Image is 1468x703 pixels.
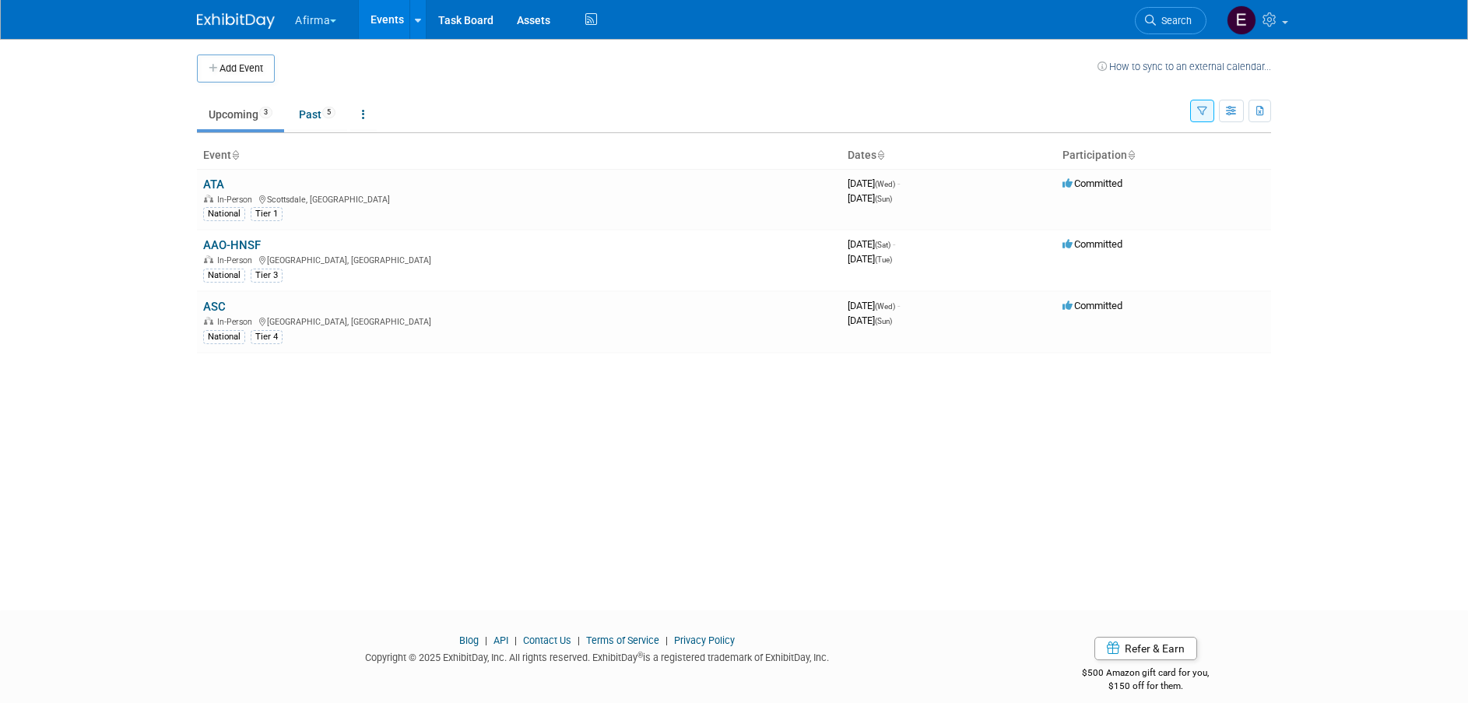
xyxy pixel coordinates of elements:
[251,207,283,221] div: Tier 1
[1094,637,1197,660] a: Refer & Earn
[197,100,284,129] a: Upcoming3
[586,634,659,646] a: Terms of Service
[251,269,283,283] div: Tier 3
[493,634,508,646] a: API
[875,180,895,188] span: (Wed)
[1227,5,1256,35] img: Emma Mitchell
[287,100,347,129] a: Past5
[251,330,283,344] div: Tier 4
[1062,300,1122,311] span: Committed
[1062,238,1122,250] span: Committed
[197,647,997,665] div: Copyright © 2025 ExhibitDay, Inc. All rights reserved. ExhibitDay is a registered trademark of Ex...
[197,13,275,29] img: ExhibitDay
[523,634,571,646] a: Contact Us
[848,192,892,204] span: [DATE]
[511,634,521,646] span: |
[875,255,892,264] span: (Tue)
[875,241,890,249] span: (Sat)
[203,207,245,221] div: National
[841,142,1056,169] th: Dates
[1020,680,1272,693] div: $150 off for them.
[674,634,735,646] a: Privacy Policy
[231,149,239,161] a: Sort by Event Name
[1135,7,1206,34] a: Search
[203,315,835,327] div: [GEOGRAPHIC_DATA], [GEOGRAPHIC_DATA]
[203,253,835,265] div: [GEOGRAPHIC_DATA], [GEOGRAPHIC_DATA]
[459,634,479,646] a: Blog
[197,54,275,83] button: Add Event
[574,634,584,646] span: |
[875,195,892,203] span: (Sun)
[322,107,335,118] span: 5
[203,300,226,314] a: ASC
[1156,15,1192,26] span: Search
[203,269,245,283] div: National
[848,315,892,326] span: [DATE]
[848,253,892,265] span: [DATE]
[204,255,213,263] img: In-Person Event
[1062,178,1122,189] span: Committed
[662,634,672,646] span: |
[848,238,895,250] span: [DATE]
[848,178,900,189] span: [DATE]
[876,149,884,161] a: Sort by Start Date
[203,330,245,344] div: National
[203,238,261,252] a: AAO-HNSF
[1127,149,1135,161] a: Sort by Participation Type
[1020,656,1272,692] div: $500 Amazon gift card for you,
[848,300,900,311] span: [DATE]
[897,178,900,189] span: -
[1097,61,1271,72] a: How to sync to an external calendar...
[203,192,835,205] div: Scottsdale, [GEOGRAPHIC_DATA]
[204,195,213,202] img: In-Person Event
[875,302,895,311] span: (Wed)
[893,238,895,250] span: -
[1056,142,1271,169] th: Participation
[875,317,892,325] span: (Sun)
[217,317,257,327] span: In-Person
[481,634,491,646] span: |
[197,142,841,169] th: Event
[204,317,213,325] img: In-Person Event
[217,195,257,205] span: In-Person
[259,107,272,118] span: 3
[897,300,900,311] span: -
[637,651,643,659] sup: ®
[217,255,257,265] span: In-Person
[203,178,224,192] a: ATA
